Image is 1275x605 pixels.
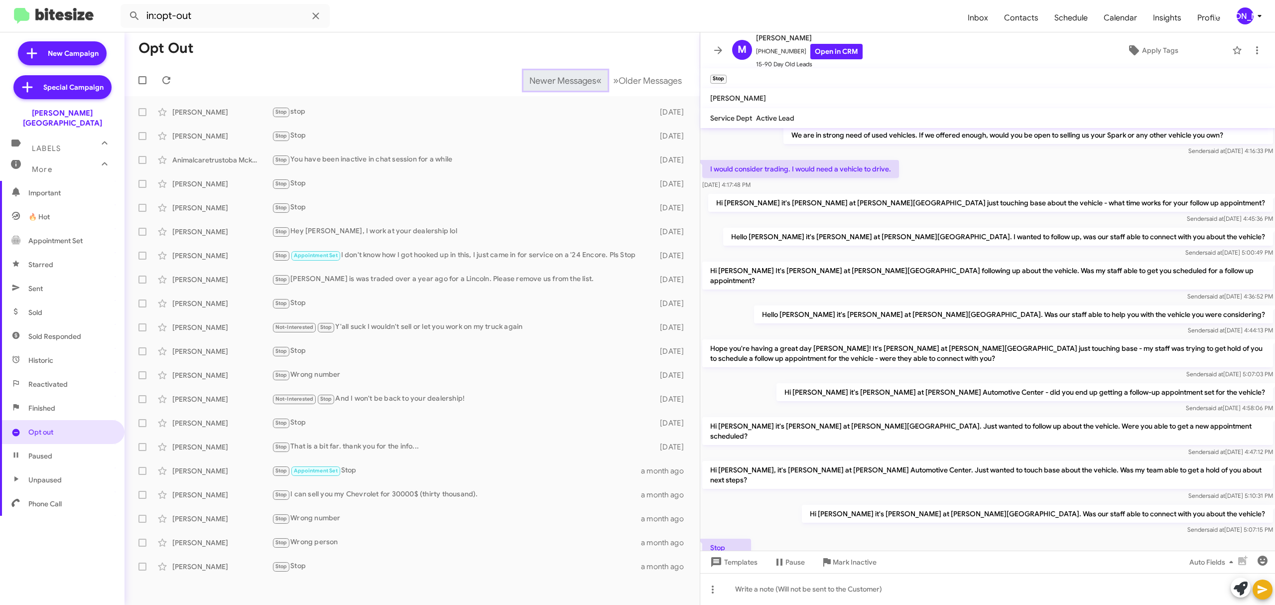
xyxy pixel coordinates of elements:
div: Stop [272,130,649,142]
span: Sender [DATE] 5:07:15 PM [1187,526,1273,533]
span: Stop [275,515,287,522]
a: Open in CRM [810,44,863,59]
span: Mark Inactive [833,553,877,571]
button: Auto Fields [1181,553,1245,571]
p: Hi [PERSON_NAME] it's [PERSON_NAME] at [PERSON_NAME][GEOGRAPHIC_DATA] just touching base about th... [708,194,1273,212]
span: Sender [DATE] 5:10:31 PM [1188,492,1273,499]
span: Starred [28,260,53,270]
div: Stop [272,202,649,213]
a: Insights [1145,3,1189,32]
span: More [32,165,52,174]
span: Not-Interested [275,324,314,330]
div: a month ago [641,538,692,548]
span: Special Campaign [43,82,104,92]
div: You have been inactive in chat session for a while [272,154,649,165]
a: New Campaign [18,41,107,65]
span: 15-90 Day Old Leads [756,59,863,69]
span: said at [1207,526,1224,533]
h1: Opt Out [138,40,194,56]
div: I don't know how I got hooked up in this, I just came in for service on a '24 Encore. Pls Stop [272,250,649,261]
span: Stop [320,396,332,402]
a: Calendar [1096,3,1145,32]
div: [PERSON_NAME] [1237,7,1254,24]
span: Stop [275,180,287,187]
div: [DATE] [649,299,692,308]
span: Apply Tags [1142,41,1178,59]
a: Special Campaign [13,75,112,99]
span: [DATE] 4:17:48 PM [702,181,751,188]
span: Profile [1189,3,1228,32]
div: Animalcaretrustoba Mckameyanimalcenter [172,155,272,165]
div: [PERSON_NAME] [172,346,272,356]
span: Stop [275,204,287,211]
div: [PERSON_NAME] [172,275,272,285]
p: I would consider trading. I would need a vehicle to drive. [702,160,899,178]
span: said at [1206,370,1223,378]
span: Stop [275,228,287,235]
div: Stop [272,417,649,429]
span: Sender [DATE] 4:45:36 PM [1187,215,1273,222]
span: New Campaign [48,48,99,58]
nav: Page navigation example [524,70,688,91]
span: Stop [275,109,287,115]
div: stop [272,106,649,118]
span: Stop [275,372,287,378]
span: Sender [DATE] 4:58:06 PM [1186,404,1273,412]
span: Sent [28,284,43,294]
span: Stop [275,156,287,163]
span: Templates [708,553,758,571]
button: Mark Inactive [813,553,885,571]
div: [DATE] [649,394,692,404]
span: Schedule [1046,3,1096,32]
div: [PERSON_NAME] [172,490,272,500]
div: [PERSON_NAME] [172,251,272,261]
span: said at [1205,249,1222,256]
span: Sender [DATE] 4:16:33 PM [1188,147,1273,154]
div: Stop [272,345,649,357]
div: [DATE] [649,442,692,452]
div: Hey [PERSON_NAME], I work at your dealership lol [272,226,649,237]
p: Hello [PERSON_NAME] it's [PERSON_NAME] at [PERSON_NAME][GEOGRAPHIC_DATA]. I wanted to follow up, ... [723,228,1273,246]
div: [DATE] [649,251,692,261]
span: said at [1205,404,1223,412]
p: Stop [702,539,751,557]
div: Wrong number [272,369,649,381]
div: Stop [272,465,641,476]
p: Hello [PERSON_NAME] it's [PERSON_NAME] at [PERSON_NAME][GEOGRAPHIC_DATA]. Was our staff able to h... [754,305,1273,323]
div: That is a bit far. thank you for the info... [272,441,649,453]
button: Apply Tags [1077,41,1227,59]
span: Older Messages [619,75,682,86]
div: [PERSON_NAME] [172,131,272,141]
div: [DATE] [649,346,692,356]
span: Sender [DATE] 4:47:12 PM [1188,448,1273,455]
div: Stop [272,298,649,309]
span: Stop [275,539,287,546]
p: Hi [PERSON_NAME] It's [PERSON_NAME] at [PERSON_NAME][GEOGRAPHIC_DATA] following up about the vehi... [702,262,1273,290]
input: Search [121,4,330,28]
div: [PERSON_NAME] is was traded over a year ago for a Lincoln. Please remove us from the list. [272,274,649,285]
span: said at [1206,215,1224,222]
button: Pause [765,553,813,571]
span: Active Lead [756,114,794,123]
span: Stop [320,324,332,330]
span: said at [1208,448,1225,455]
button: Templates [700,553,765,571]
div: [PERSON_NAME] [172,514,272,524]
a: Inbox [960,3,996,32]
button: Next [607,70,688,91]
div: a month ago [641,490,692,500]
span: Stop [275,252,287,259]
span: Not-Interested [275,396,314,402]
div: Y'all suck I wouldn't sell or let you work on my truck again [272,321,649,333]
div: [DATE] [649,131,692,141]
div: [DATE] [649,275,692,285]
span: Newer Messages [529,75,596,86]
div: [PERSON_NAME] [172,107,272,117]
span: Sender [DATE] 4:36:52 PM [1187,293,1273,300]
a: Contacts [996,3,1046,32]
p: Hi [PERSON_NAME] it's [PERSON_NAME] at [PERSON_NAME] Automotive Center - did you end up getting a... [776,383,1273,401]
p: Hi [PERSON_NAME] it's [PERSON_NAME] at [PERSON_NAME][GEOGRAPHIC_DATA]. Just wanted to follow up a... [702,417,1273,445]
